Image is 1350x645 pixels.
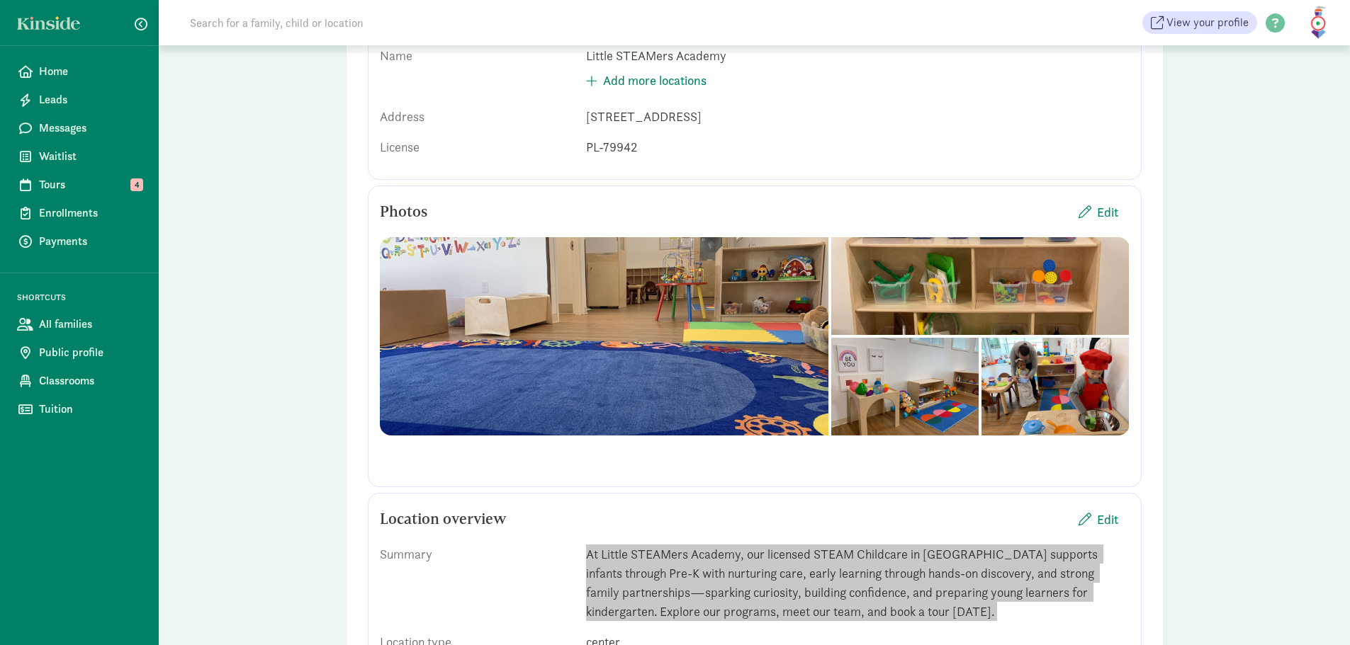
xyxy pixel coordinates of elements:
span: All families [39,316,142,333]
iframe: Chat Widget [1279,577,1350,645]
span: Tours [39,176,142,193]
span: Tuition [39,401,142,418]
span: Enrollments [39,205,142,222]
a: Messages [6,114,153,142]
a: Tours 4 [6,171,153,199]
button: Edit [1067,197,1130,227]
span: 4 [130,178,143,191]
div: Name [380,46,575,96]
span: Edit [1097,510,1118,529]
a: All families [6,310,153,338]
a: Tuition [6,395,153,423]
div: Address [380,107,575,126]
div: [STREET_ADDRESS] [586,107,1130,126]
h5: Location overview [380,510,507,527]
span: Home [39,63,142,80]
div: At Little STEAMers Academy, our licensed STEAM Childcare in [GEOGRAPHIC_DATA] supports infants th... [586,544,1130,621]
span: Add more locations [603,71,707,90]
div: Little STEAMers Academy [586,46,1130,65]
div: Summary [380,544,575,621]
a: Waitlist [6,142,153,171]
button: Edit [1067,504,1130,535]
div: License [380,137,575,156]
a: Home [6,57,153,86]
input: Search for a family, child or location [181,8,579,37]
a: Leads [6,86,153,114]
span: View your profile [1166,14,1249,31]
div: PL-79942 [586,137,1130,156]
span: Leads [39,91,142,108]
span: Messages [39,120,142,137]
a: Enrollments [6,199,153,227]
span: Payments [39,233,142,250]
span: Waitlist [39,148,142,165]
span: Edit [1097,202,1118,222]
a: Payments [6,227,153,256]
span: Public profile [39,344,142,361]
a: Public profile [6,338,153,367]
a: Classrooms [6,367,153,395]
a: View your profile [1142,11,1257,34]
button: Add more locations [575,65,718,96]
span: Classrooms [39,372,142,389]
h5: Photos [380,203,427,220]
